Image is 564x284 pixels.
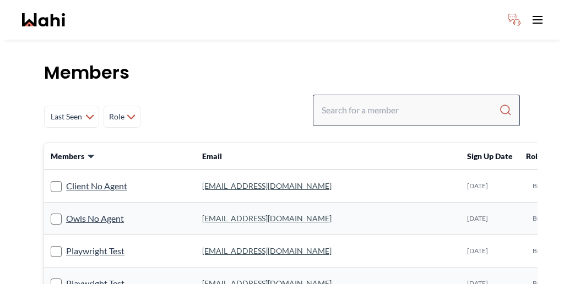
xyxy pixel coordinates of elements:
span: Sign Up Date [467,151,513,161]
span: Members [51,151,84,162]
span: Email [202,151,222,161]
a: [EMAIL_ADDRESS][DOMAIN_NAME] [202,246,332,255]
a: [EMAIL_ADDRESS][DOMAIN_NAME] [202,181,332,190]
button: Toggle open navigation menu [527,9,549,31]
td: [DATE] [460,203,519,235]
span: Role [526,151,542,161]
a: Client No Agent [66,179,127,193]
a: Owls No Agent [66,211,124,226]
td: [DATE] [460,170,519,203]
a: Playwright Test [66,244,124,258]
input: Search input [322,100,499,120]
td: [DATE] [460,235,519,267]
a: Wahi homepage [22,13,65,26]
a: [EMAIL_ADDRESS][DOMAIN_NAME] [202,214,332,223]
button: Members [51,151,95,162]
span: Role [109,107,124,127]
span: Buyer [533,247,550,255]
h1: Members [44,62,520,84]
span: Buyer [533,214,550,223]
span: Buyer [533,182,550,190]
span: Last Seen [49,107,83,127]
